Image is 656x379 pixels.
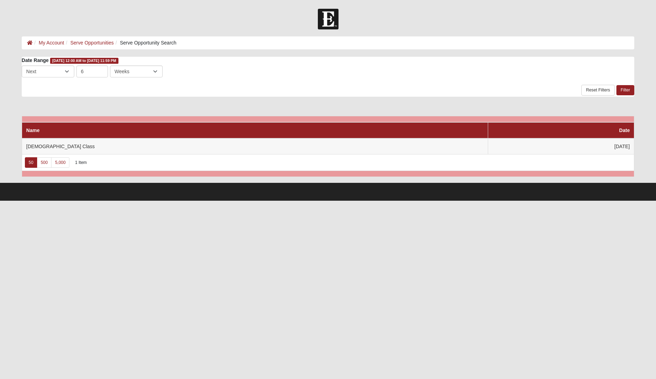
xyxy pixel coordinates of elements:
[318,9,339,29] img: Church of Eleven22 Logo
[75,160,87,166] div: 1 Item
[616,85,634,95] a: Filter
[22,57,49,64] label: Date Range
[39,40,64,46] a: My Account
[37,157,52,168] a: 500
[581,85,615,96] a: Reset Filters
[114,39,176,47] li: Serve Opportunity Search
[25,157,37,168] a: 50
[619,128,630,133] a: Date
[22,138,488,154] td: [DEMOGRAPHIC_DATA] Class
[488,138,634,154] td: [DATE]
[51,157,69,168] a: 5,000
[70,40,114,46] a: Serve Opportunities
[26,128,40,133] a: Name
[50,58,118,64] div: [DATE] 12:00 AM to [DATE] 11:59 PM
